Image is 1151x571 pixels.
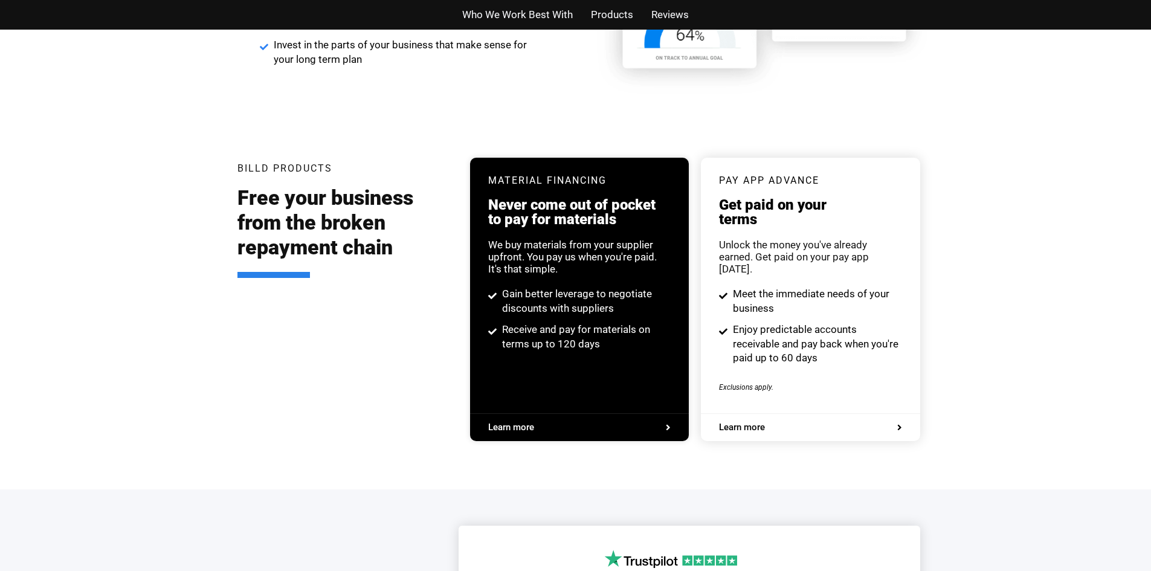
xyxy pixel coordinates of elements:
h2: Free your business from the broken repayment chain [237,185,453,277]
span: Receive and pay for materials on terms up to 120 days [499,323,671,352]
a: Reviews [651,6,689,24]
h3: Billd Products [237,164,332,173]
a: Products [591,6,633,24]
span: Meet the immediate needs of your business [730,287,902,316]
a: Learn more [488,423,671,432]
div: Unlock the money you've already earned. Get paid on your pay app [DATE]. [719,239,901,275]
div: We buy materials from your supplier upfront. You pay us when you're paid. It's that simple. [488,239,671,275]
span: Gain better leverage to negotiate discounts with suppliers [499,287,671,316]
a: Learn more [719,423,901,432]
span: Learn more [488,423,534,432]
span: Learn more [719,423,765,432]
h3: pay app advance [719,176,901,185]
h3: Material Financing [488,176,671,185]
h3: Never come out of pocket to pay for materials [488,198,671,227]
span: Enjoy predictable accounts receivable and pay back when you're paid up to 60 days [730,323,902,366]
a: Who We Work Best With [462,6,573,24]
h3: Get paid on your terms [719,198,901,227]
span: Exclusions apply. [719,383,773,392]
span: Invest in the parts of your business that make sense for your long term plan [271,38,532,67]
